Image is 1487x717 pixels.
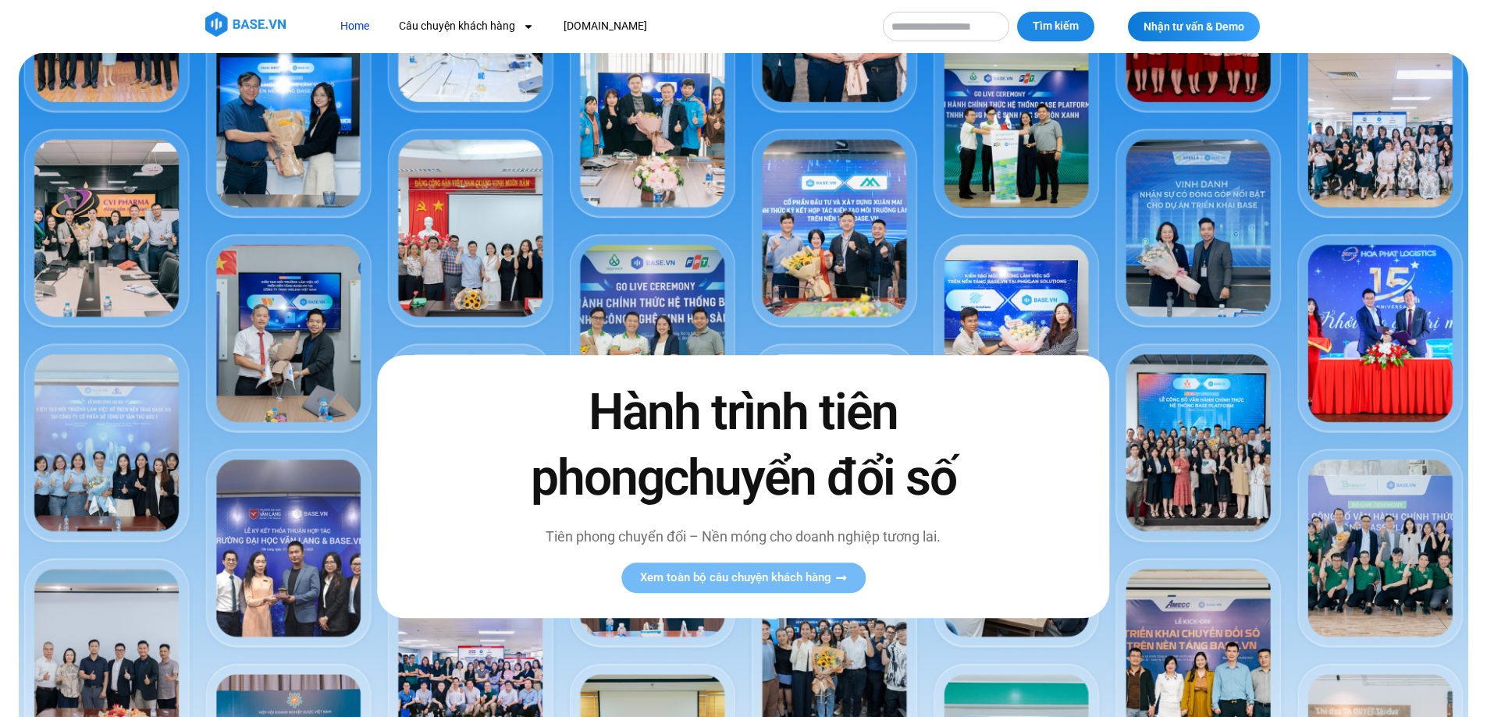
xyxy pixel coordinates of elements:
span: Tìm kiếm [1033,19,1079,34]
button: Tìm kiếm [1017,12,1094,41]
nav: Menu [329,12,867,41]
span: Xem toàn bộ câu chuyện khách hàng [640,572,831,584]
a: Xem toàn bộ câu chuyện khách hàng [621,563,866,593]
span: chuyển đổi số [663,449,956,507]
a: Home [329,12,381,41]
a: Câu chuyện khách hàng [387,12,546,41]
span: Nhận tư vấn & Demo [1144,21,1244,32]
h2: Hành trình tiên phong [497,381,989,510]
p: Tiên phong chuyển đổi – Nền móng cho doanh nghiệp tương lai. [497,526,989,547]
a: [DOMAIN_NAME] [552,12,659,41]
a: Nhận tư vấn & Demo [1128,12,1260,41]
